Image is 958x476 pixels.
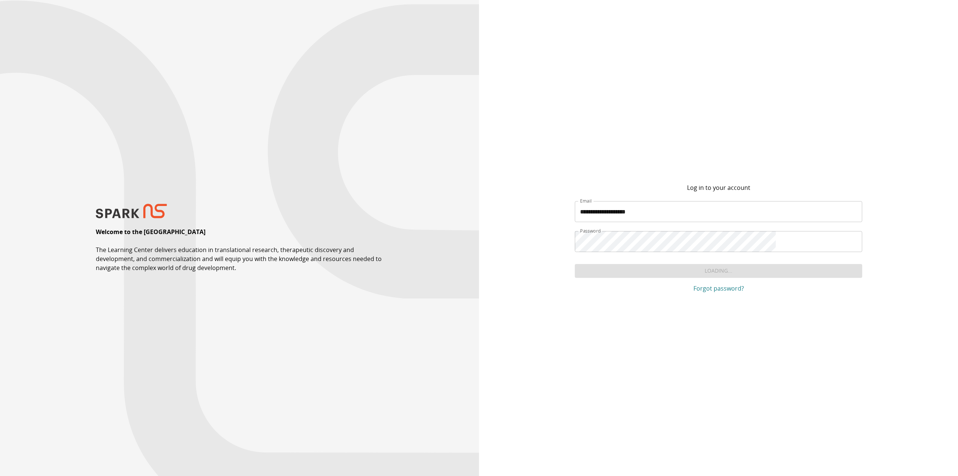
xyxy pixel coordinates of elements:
[687,183,750,192] p: Log in to your account
[580,228,601,234] label: Password
[96,245,383,272] p: The Learning Center delivers education in translational research, therapeutic discovery and devel...
[575,284,862,293] a: Forgot password?
[580,198,592,204] label: Email
[96,204,167,218] img: SPARK NS
[96,227,205,236] p: Welcome to the [GEOGRAPHIC_DATA]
